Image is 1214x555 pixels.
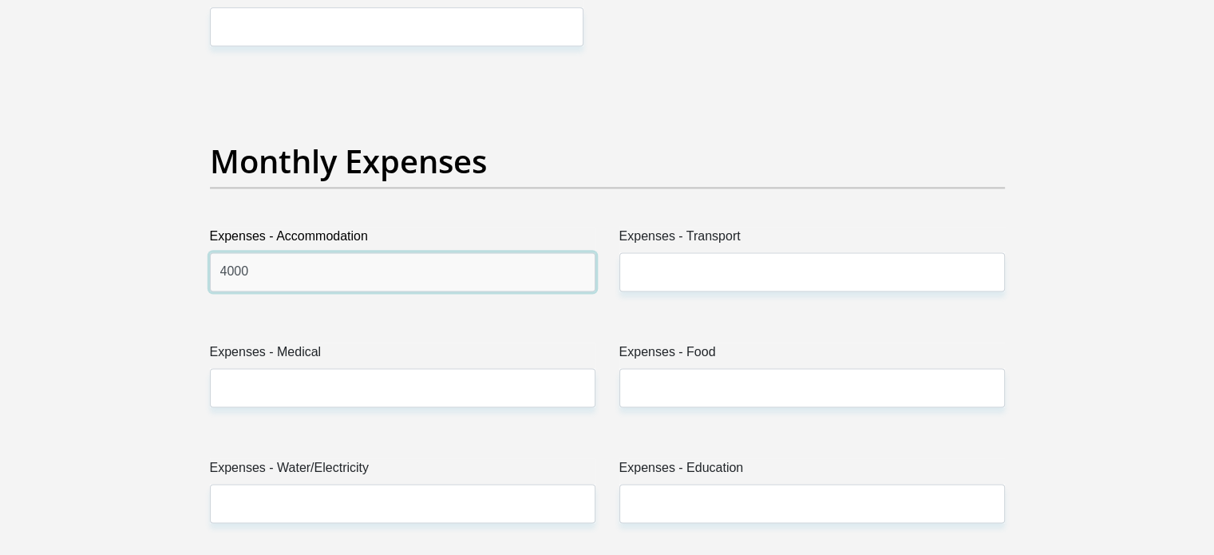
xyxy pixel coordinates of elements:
[210,484,595,523] input: Expenses - Water/Electricity
[619,343,1005,368] label: Expenses - Food
[210,458,595,484] label: Expenses - Water/Electricity
[210,368,595,407] input: Expenses - Medical
[619,458,1005,484] label: Expenses - Education
[210,227,595,252] label: Expenses - Accommodation
[619,252,1005,291] input: Expenses - Transport
[619,484,1005,523] input: Expenses - Education
[210,142,1005,180] h2: Monthly Expenses
[210,252,595,291] input: Expenses - Accommodation
[210,7,583,46] input: Other Income
[619,368,1005,407] input: Expenses - Food
[210,343,595,368] label: Expenses - Medical
[619,227,1005,252] label: Expenses - Transport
